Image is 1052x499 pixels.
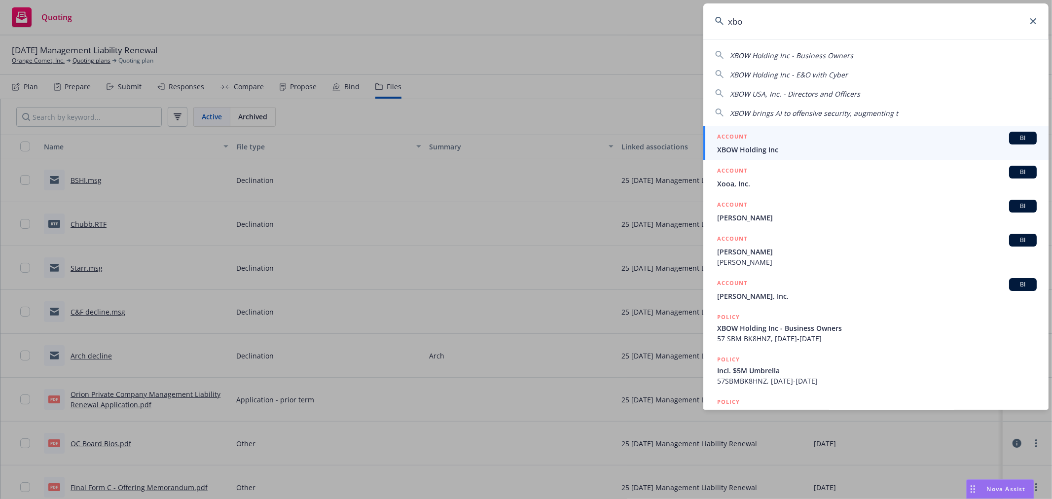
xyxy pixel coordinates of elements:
[730,70,848,79] span: XBOW Holding Inc - E&O with Cyber
[966,479,1034,499] button: Nova Assist
[703,349,1049,392] a: POLICYIncl. $5M Umbrella57SBMBK8HNZ, [DATE]-[DATE]
[717,234,747,246] h5: ACCOUNT
[717,376,1037,386] span: 57SBMBK8HNZ, [DATE]-[DATE]
[717,200,747,212] h5: ACCOUNT
[1013,202,1033,211] span: BI
[717,247,1037,257] span: [PERSON_NAME]
[703,228,1049,273] a: ACCOUNTBI[PERSON_NAME][PERSON_NAME]
[717,355,740,364] h5: POLICY
[730,89,860,99] span: XBOW USA, Inc. - Directors and Officers
[703,194,1049,228] a: ACCOUNTBI[PERSON_NAME]
[717,278,747,290] h5: ACCOUNT
[717,213,1037,223] span: [PERSON_NAME]
[1013,236,1033,245] span: BI
[717,144,1037,155] span: XBOW Holding Inc
[717,132,747,143] h5: ACCOUNT
[717,166,747,178] h5: ACCOUNT
[1013,134,1033,143] span: BI
[703,273,1049,307] a: ACCOUNTBI[PERSON_NAME], Inc.
[717,312,740,322] h5: POLICY
[703,160,1049,194] a: ACCOUNTBIXooa, Inc.
[703,392,1049,434] a: POLICY$5M D&O
[967,480,979,499] div: Drag to move
[717,291,1037,301] span: [PERSON_NAME], Inc.
[717,408,1037,418] span: $5M D&O
[730,108,898,118] span: XBOW brings AI to offensive security, augmenting t
[717,178,1037,189] span: Xooa, Inc.
[703,307,1049,349] a: POLICYXBOW Holding Inc - Business Owners57 SBM BK8HNZ, [DATE]-[DATE]
[717,397,740,407] h5: POLICY
[703,126,1049,160] a: ACCOUNTBIXBOW Holding Inc
[703,3,1049,39] input: Search...
[717,257,1037,267] span: [PERSON_NAME]
[730,51,853,60] span: XBOW Holding Inc - Business Owners
[717,365,1037,376] span: Incl. $5M Umbrella
[1013,168,1033,177] span: BI
[717,323,1037,333] span: XBOW Holding Inc - Business Owners
[987,485,1026,493] span: Nova Assist
[717,333,1037,344] span: 57 SBM BK8HNZ, [DATE]-[DATE]
[1013,280,1033,289] span: BI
